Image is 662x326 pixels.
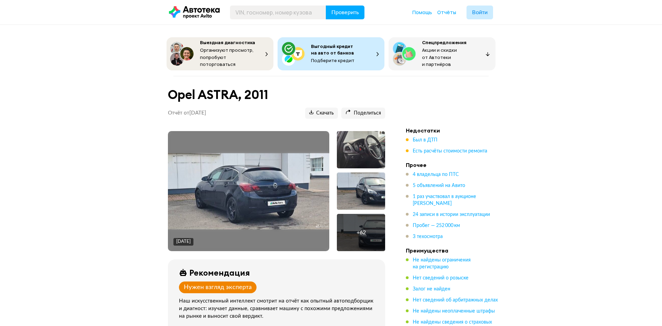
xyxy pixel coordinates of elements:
button: Поделиться [341,108,385,119]
span: Не найдены неоплаченные штрафы [413,309,495,314]
button: Выгодный кредит на авто от банковПодберите кредит [278,37,384,70]
h4: Прочее [406,161,502,168]
span: Войти [472,10,488,15]
div: [DATE] [176,239,191,245]
span: Организуют просмотр, попробуют поторговаться [200,47,254,67]
span: Поделиться [345,110,381,117]
span: Акции и скидки от Автотеки и партнёров [422,47,457,67]
span: Нет сведений о розыске [413,276,469,280]
span: Был в ДТП [413,138,438,142]
span: Спецпредложения [422,39,467,46]
span: 5 объявлений на Авито [413,183,465,188]
span: Скачать [309,110,334,117]
p: Отчёт от [DATE] [168,110,206,117]
span: 1 раз участвовал в аукционе [PERSON_NAME] [413,194,476,206]
span: Подберите кредит [311,57,354,63]
input: VIN, госномер, номер кузова [230,6,326,19]
button: Скачать [305,108,338,119]
button: Проверить [326,6,364,19]
button: СпецпредложенияАкции и скидки от Автотеки и партнёров [389,37,495,70]
span: Проверить [331,10,359,15]
span: Есть расчёты стоимости ремонта [413,149,487,154]
div: Нужен взгляд эксперта [184,284,252,291]
a: Помощь [412,9,432,16]
h1: Opel ASTRA, 2011 [168,87,385,102]
span: Выездная диагностика [200,39,255,46]
div: Наш искусственный интеллект смотрит на отчёт как опытный автоподборщик и диагност: изучает данные... [179,297,377,320]
div: Рекомендация [189,268,250,277]
h4: Недостатки [406,127,502,134]
img: Main car [168,153,329,229]
span: Нет сведений об арбитражных делах [413,298,498,303]
span: 4 владельца по ПТС [413,172,459,177]
span: Не найдены ограничения на регистрацию [413,258,471,269]
button: Выездная диагностикаОрганизуют просмотр, попробуют поторговаться [167,37,273,70]
div: + 62 [357,229,366,236]
span: 3 техосмотра [413,234,443,239]
a: Отчёты [437,9,456,16]
span: 24 записи в истории эксплуатации [413,212,490,217]
span: Пробег — 252 000 км [413,223,460,228]
span: Выгодный кредит на авто от банков [311,43,354,56]
h4: Преимущества [406,247,502,254]
span: Залог не найден [413,287,450,292]
button: Войти [467,6,493,19]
